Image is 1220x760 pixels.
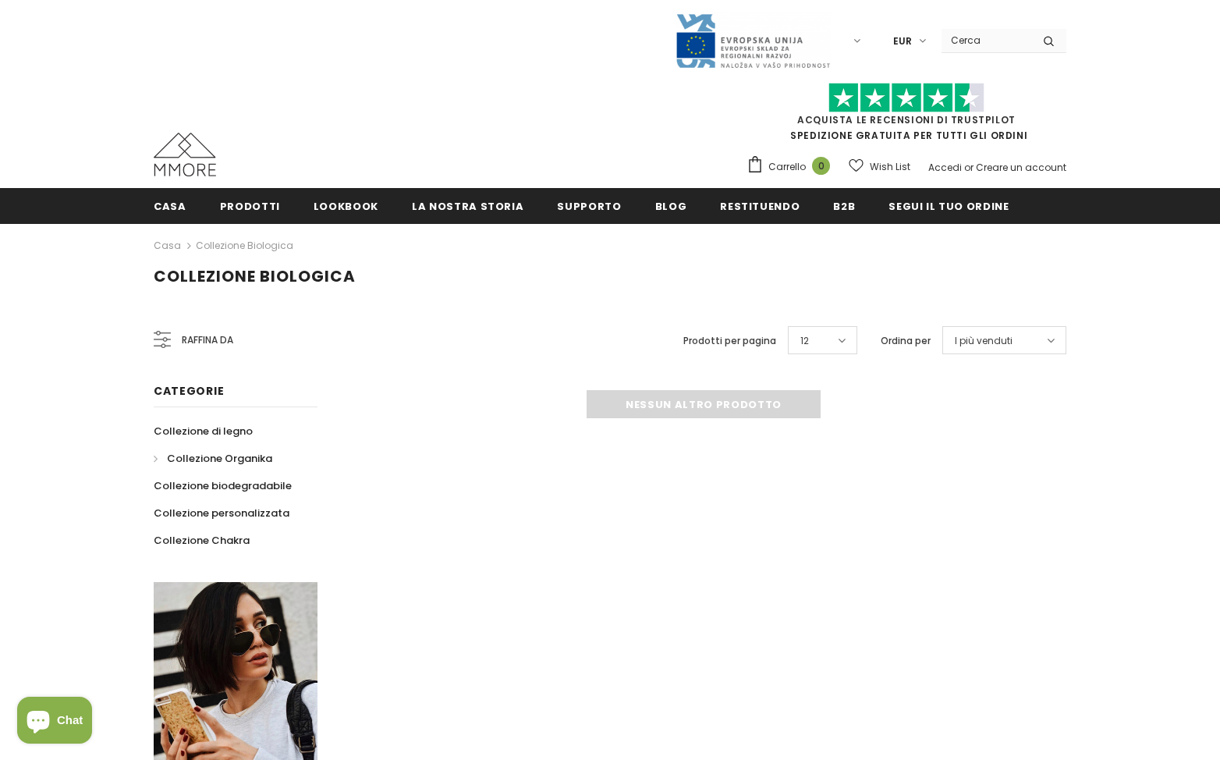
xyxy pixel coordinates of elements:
span: Blog [655,199,687,214]
a: B2B [833,188,855,223]
span: Collezione Chakra [154,533,250,548]
a: Segui il tuo ordine [888,188,1009,223]
span: Collezione biologica [154,265,356,287]
a: Casa [154,236,181,255]
a: Carrello 0 [747,155,838,179]
a: Restituendo [720,188,800,223]
a: Casa [154,188,186,223]
span: Segui il tuo ordine [888,199,1009,214]
span: Lookbook [314,199,378,214]
span: Collezione biodegradabile [154,478,292,493]
a: Collezione biodegradabile [154,472,292,499]
a: Collezione di legno [154,417,253,445]
span: Wish List [870,159,910,175]
span: Prodotti [220,199,280,214]
a: Collezione personalizzata [154,499,289,527]
img: Javni Razpis [675,12,831,69]
span: Collezione Organika [167,451,272,466]
inbox-online-store-chat: Shopify online store chat [12,697,97,748]
input: Search Site [942,29,1031,51]
span: EUR [893,34,912,49]
a: Acquista le recensioni di TrustPilot [797,113,1016,126]
span: B2B [833,199,855,214]
a: Wish List [849,153,910,180]
span: Casa [154,199,186,214]
img: Fidati di Pilot Stars [828,83,984,113]
span: Carrello [768,159,806,175]
a: Prodotti [220,188,280,223]
span: Collezione personalizzata [154,506,289,520]
label: Ordina per [881,333,931,349]
span: 0 [812,157,830,175]
span: 12 [800,333,809,349]
label: Prodotti per pagina [683,333,776,349]
span: Restituendo [720,199,800,214]
a: supporto [557,188,621,223]
a: Lookbook [314,188,378,223]
a: Collezione Organika [154,445,272,472]
span: or [964,161,974,174]
a: Creare un account [976,161,1066,174]
a: Collezione Chakra [154,527,250,554]
span: I più venduti [955,333,1013,349]
span: Raffina da [182,332,233,349]
a: Javni Razpis [675,34,831,47]
span: La nostra storia [412,199,523,214]
span: Categorie [154,383,224,399]
img: Casi MMORE [154,133,216,176]
a: Accedi [928,161,962,174]
span: SPEDIZIONE GRATUITA PER TUTTI GLI ORDINI [747,90,1066,142]
a: La nostra storia [412,188,523,223]
a: Collezione biologica [196,239,293,252]
span: supporto [557,199,621,214]
a: Blog [655,188,687,223]
span: Collezione di legno [154,424,253,439]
